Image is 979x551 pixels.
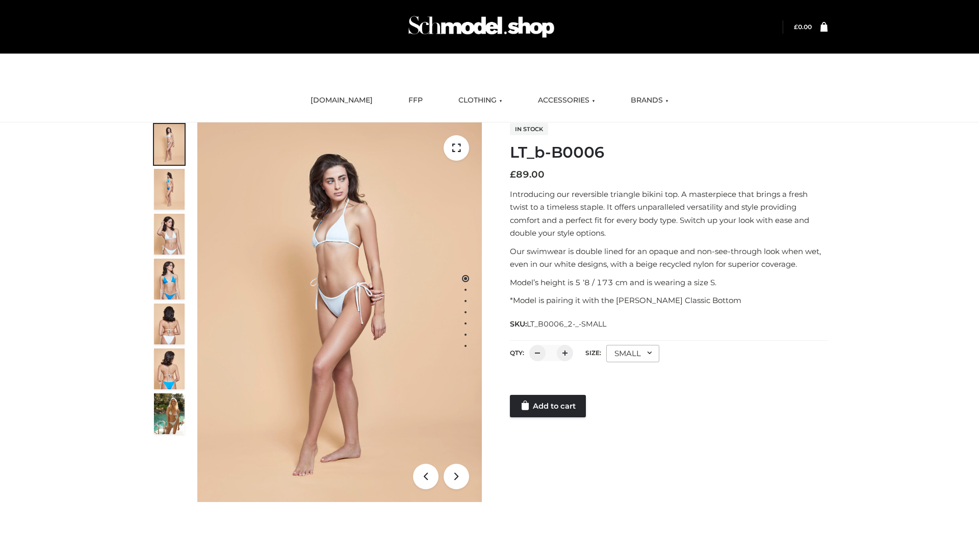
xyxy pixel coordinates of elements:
[510,169,516,180] span: £
[510,123,548,135] span: In stock
[401,89,430,112] a: FFP
[510,294,828,307] p: *Model is pairing it with the [PERSON_NAME] Classic Bottom
[623,89,676,112] a: BRANDS
[527,319,606,329] span: LT_B0006_2-_-SMALL
[585,349,601,357] label: Size:
[510,169,545,180] bdi: 89.00
[530,89,603,112] a: ACCESSORIES
[794,23,812,31] bdi: 0.00
[510,349,524,357] label: QTY:
[197,122,482,502] img: ArielClassicBikiniTop_CloudNine_AzureSky_OW114ECO_1
[794,23,798,31] span: £
[510,245,828,271] p: Our swimwear is double lined for an opaque and non-see-through look when wet, even in our white d...
[154,304,185,344] img: ArielClassicBikiniTop_CloudNine_AzureSky_OW114ECO_7-scaled.jpg
[510,143,828,162] h1: LT_b-B0006
[154,393,185,434] img: Arieltop_CloudNine_AzureSky2.jpg
[303,89,380,112] a: [DOMAIN_NAME]
[510,395,586,417] a: Add to cart
[451,89,510,112] a: CLOTHING
[405,7,558,47] img: Schmodel Admin 964
[510,188,828,240] p: Introducing our reversible triangle bikini top. A masterpiece that brings a fresh twist to a time...
[510,318,607,330] span: SKU:
[154,169,185,210] img: ArielClassicBikiniTop_CloudNine_AzureSky_OW114ECO_2-scaled.jpg
[154,214,185,255] img: ArielClassicBikiniTop_CloudNine_AzureSky_OW114ECO_3-scaled.jpg
[154,259,185,299] img: ArielClassicBikiniTop_CloudNine_AzureSky_OW114ECO_4-scaled.jpg
[606,345,659,362] div: SMALL
[510,276,828,289] p: Model’s height is 5 ‘8 / 173 cm and is wearing a size S.
[154,348,185,389] img: ArielClassicBikiniTop_CloudNine_AzureSky_OW114ECO_8-scaled.jpg
[794,23,812,31] a: £0.00
[154,124,185,165] img: ArielClassicBikiniTop_CloudNine_AzureSky_OW114ECO_1-scaled.jpg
